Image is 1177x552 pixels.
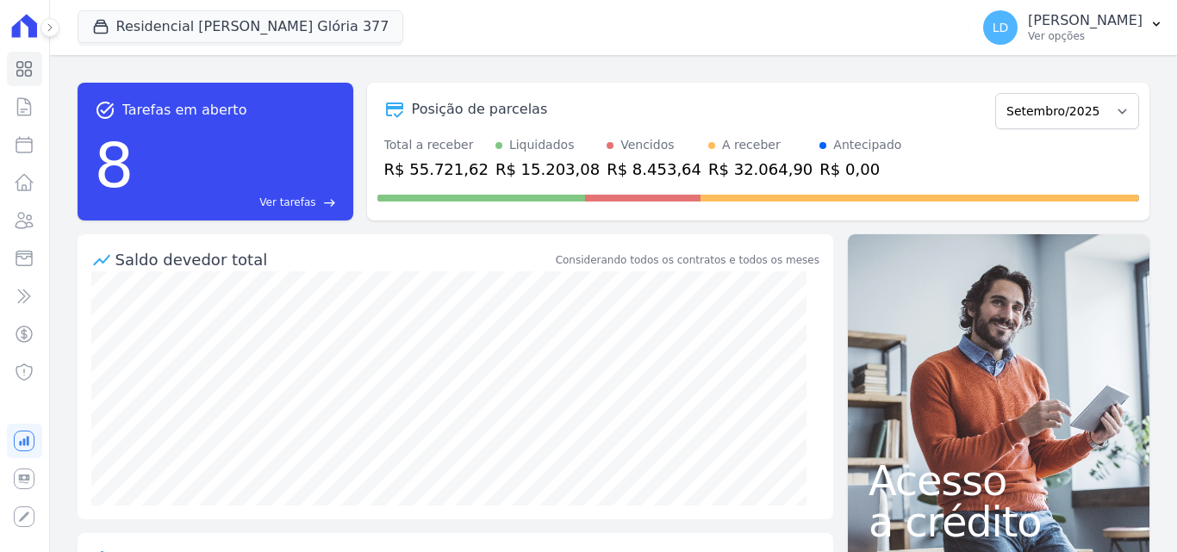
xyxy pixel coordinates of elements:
div: 8 [95,121,134,210]
button: Residencial [PERSON_NAME] Glória 377 [78,10,404,43]
div: R$ 15.203,08 [495,158,600,181]
button: LD [PERSON_NAME] Ver opções [969,3,1177,52]
div: Posição de parcelas [412,99,548,120]
div: R$ 0,00 [819,158,901,181]
a: Ver tarefas east [140,195,335,210]
div: Liquidados [509,136,575,154]
div: Total a receber [384,136,489,154]
div: Considerando todos os contratos e todos os meses [556,252,819,268]
span: Acesso [869,460,1129,501]
div: R$ 32.064,90 [708,158,813,181]
div: R$ 8.453,64 [607,158,701,181]
p: [PERSON_NAME] [1028,12,1143,29]
div: Saldo devedor total [115,248,552,271]
div: Vencidos [620,136,674,154]
div: A receber [722,136,781,154]
span: task_alt [95,100,115,121]
p: Ver opções [1028,29,1143,43]
span: a crédito [869,501,1129,543]
div: Antecipado [833,136,901,154]
span: east [323,196,336,209]
span: Ver tarefas [259,195,315,210]
div: R$ 55.721,62 [384,158,489,181]
span: Tarefas em aberto [122,100,247,121]
span: LD [993,22,1009,34]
